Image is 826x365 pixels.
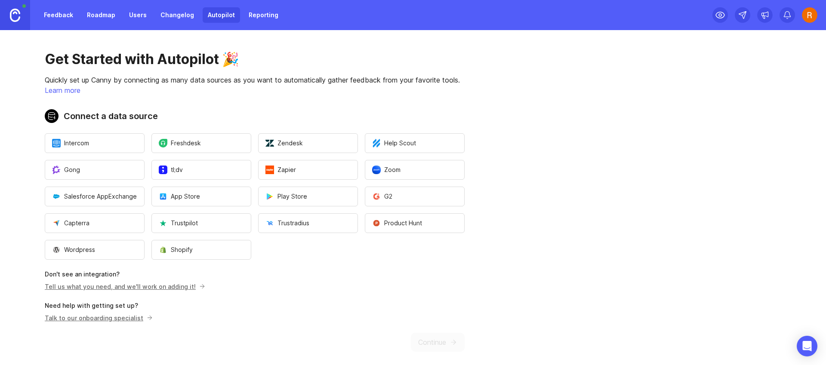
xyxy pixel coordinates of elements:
[372,166,401,174] span: Zoom
[372,139,416,147] span: Help Scout
[151,187,251,206] button: Open a modal to start the flow of installing App Store.
[45,313,153,322] button: Talk to our onboarding specialist
[151,213,251,233] button: Open a modal to start the flow of installing Trustpilot.
[258,133,358,153] button: Open a modal to start the flow of installing Zendesk.
[10,9,20,22] img: Canny Home
[45,270,465,279] p: Don't see an integration?
[365,160,465,180] button: Open a modal to start the flow of installing Zoom.
[45,240,145,260] button: Open a modal to start the flow of installing Wordpress.
[45,133,145,153] button: Open a modal to start the flow of installing Intercom.
[265,219,309,227] span: Trustradius
[258,213,358,233] button: Open a modal to start the flow of installing Trustradius.
[45,213,145,233] button: Open a modal to start the flow of installing Capterra.
[372,219,422,227] span: Product Hunt
[45,109,465,123] h2: Connect a data source
[155,7,199,23] a: Changelog
[365,187,465,206] button: Open a modal to start the flow of installing G2.
[45,160,145,180] button: Open a modal to start the flow of installing Gong.
[151,240,251,260] button: Open a modal to start the flow of installing Shopify.
[372,192,392,201] span: G2
[265,192,307,201] span: Play Store
[265,139,303,147] span: Zendesk
[52,166,80,174] span: Gong
[151,160,251,180] button: Open a modal to start the flow of installing tl;dv.
[52,192,137,201] span: Salesforce AppExchange
[159,139,201,147] span: Freshdesk
[124,7,152,23] a: Users
[45,51,465,68] h1: Get Started with Autopilot 🎉
[797,336,817,356] div: Open Intercom Messenger
[159,245,193,254] span: Shopify
[82,7,120,23] a: Roadmap
[151,133,251,153] button: Open a modal to start the flow of installing Freshdesk.
[365,133,465,153] button: Open a modal to start the flow of installing Help Scout.
[159,219,198,227] span: Trustpilot
[159,166,183,174] span: tl;dv
[45,301,465,310] p: Need help with getting set up?
[258,187,358,206] button: Open a modal to start the flow of installing Play Store.
[52,219,89,227] span: Capterra
[243,7,284,23] a: Reporting
[45,313,150,322] p: Talk to our onboarding specialist
[45,187,145,206] button: Open a modal to start the flow of installing Salesforce AppExchange.
[203,7,240,23] a: Autopilot
[52,139,89,147] span: Intercom
[265,166,296,174] span: Zapier
[258,160,358,180] button: Open a modal to start the flow of installing Zapier.
[365,213,465,233] button: Open a modal to start the flow of installing Product Hunt.
[159,192,200,201] span: App Store
[45,86,80,95] a: Learn more
[39,7,78,23] a: Feedback
[45,75,465,85] p: Quickly set up Canny by connecting as many data sources as you want to automatically gather feedb...
[52,245,95,254] span: Wordpress
[802,7,817,23] img: Riccardo Poffo
[45,283,203,290] a: Tell us what you need, and we'll work on adding it!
